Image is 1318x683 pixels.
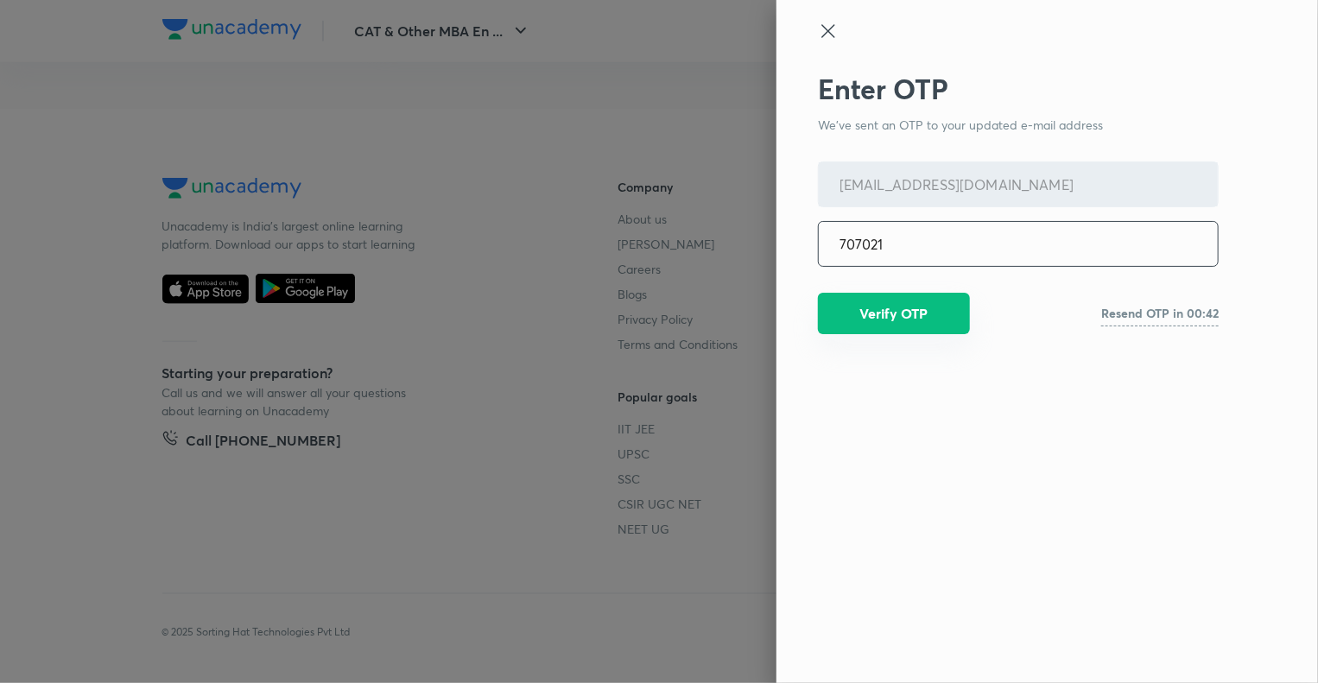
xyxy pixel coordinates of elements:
[818,293,970,334] button: Verify OTP
[1101,304,1219,322] h6: Resend OTP in 00:42
[818,73,1219,105] h2: Enter OTP
[819,162,1218,206] input: Email
[819,222,1218,266] input: OTP
[818,116,1219,134] p: We've sent an OTP to your updated e-mail address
